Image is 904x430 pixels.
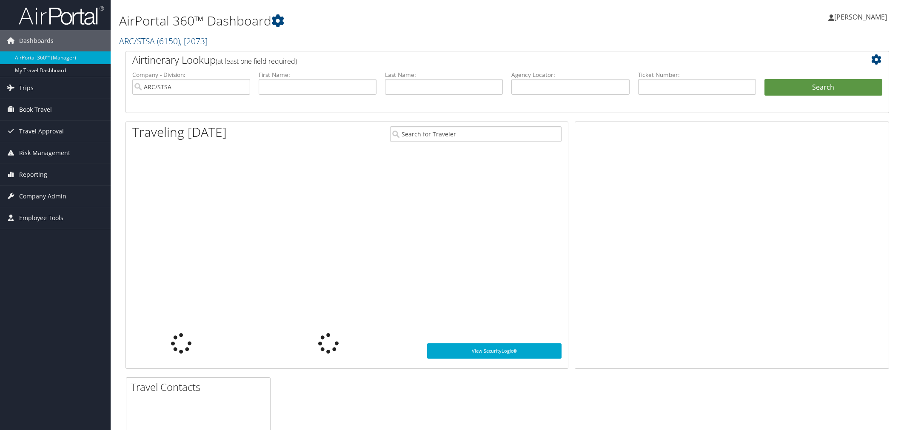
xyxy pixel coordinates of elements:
span: Risk Management [19,142,70,164]
label: Company - Division: [132,71,250,79]
span: , [ 2073 ] [180,35,208,47]
span: ( 6150 ) [157,35,180,47]
h2: Travel Contacts [131,380,270,394]
label: Last Name: [385,71,503,79]
h1: Traveling [DATE] [132,123,227,141]
a: ARC/STSA [119,35,208,47]
span: Reporting [19,164,47,185]
label: Agency Locator: [511,71,629,79]
h1: AirPortal 360™ Dashboard [119,12,637,30]
h2: Airtinerary Lookup [132,53,819,67]
span: Book Travel [19,99,52,120]
span: (at least one field required) [216,57,297,66]
img: airportal-logo.png [19,6,104,25]
a: [PERSON_NAME] [828,4,895,30]
span: Dashboards [19,30,54,51]
label: First Name: [259,71,376,79]
span: Trips [19,77,34,99]
input: Search for Traveler [390,126,562,142]
span: Employee Tools [19,207,63,229]
span: Company Admin [19,186,66,207]
button: Search [764,79,882,96]
label: Ticket Number: [638,71,756,79]
span: Travel Approval [19,121,64,142]
span: [PERSON_NAME] [834,12,887,22]
a: View SecurityLogic® [427,343,562,359]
